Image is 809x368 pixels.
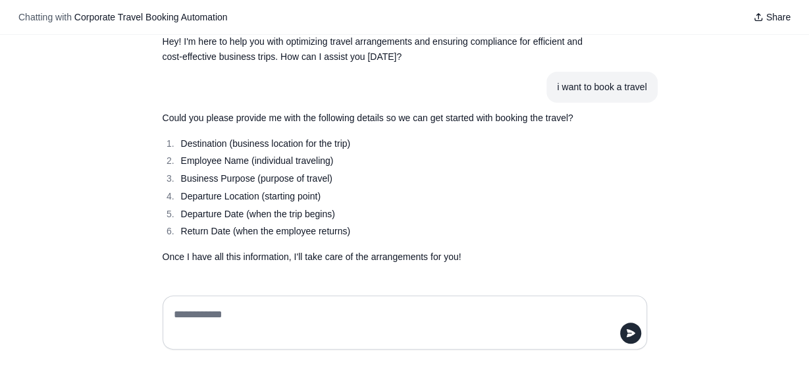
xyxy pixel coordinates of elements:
iframe: Chat Widget [743,305,809,368]
li: Departure Location (starting point) [177,189,584,204]
p: Could you please provide me with the following details so we can get started with booking the tra... [163,111,584,126]
span: Share [766,11,791,24]
section: Response [152,26,594,72]
li: Destination (business location for the trip) [177,136,584,151]
div: i want to book a travel [557,80,646,95]
li: Departure Date (when the trip begins) [177,207,584,222]
section: User message [546,72,657,103]
button: Share [748,8,796,26]
p: Hey! I'm here to help you with optimizing travel arrangements and ensuring compliance for efficie... [163,34,584,65]
span: Chatting with [18,11,72,24]
span: Corporate Travel Booking Automation [74,12,228,22]
p: Once I have all this information, I'll take care of the arrangements for you! [163,250,584,265]
li: Employee Name (individual traveling) [177,153,584,169]
section: Response [152,103,594,273]
li: Business Purpose (purpose of travel) [177,171,584,186]
button: Chatting with Corporate Travel Booking Automation [13,8,233,26]
li: Return Date (when the employee returns) [177,224,584,239]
